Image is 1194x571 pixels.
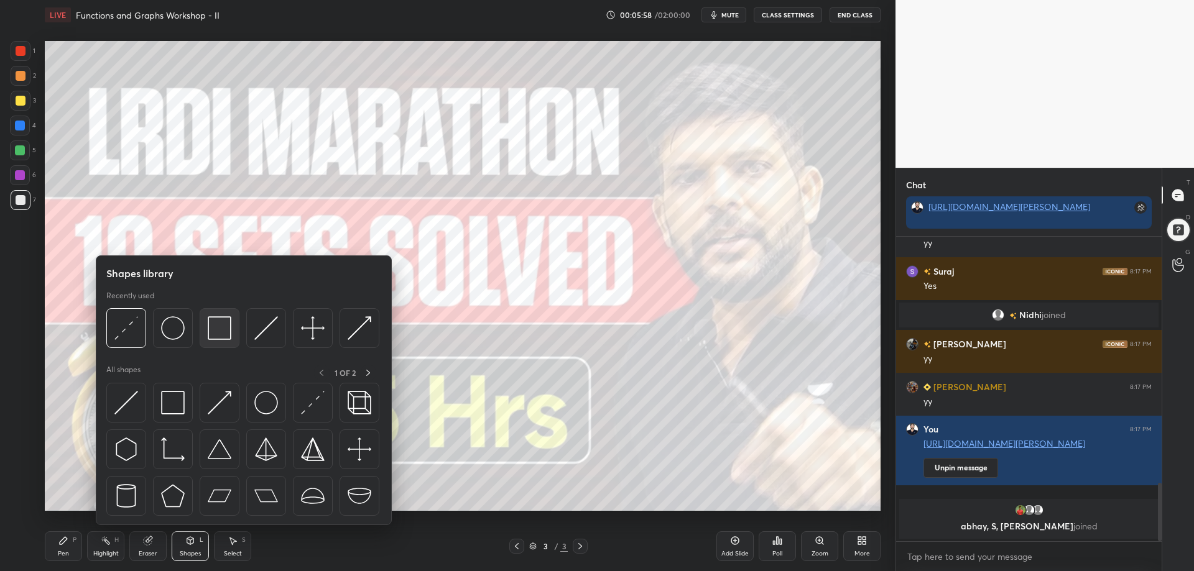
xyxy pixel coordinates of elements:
[923,237,1152,250] div: yy
[208,316,231,340] img: svg+xml;charset=utf-8,%3Csvg%20xmlns%3D%22http%3A%2F%2Fwww.w3.org%2F2000%2Fsvg%22%20width%3D%2234...
[923,353,1152,365] div: yy
[180,550,201,557] div: Shapes
[11,91,36,111] div: 3
[1032,504,1044,516] img: default.png
[992,309,1004,321] img: default.png
[906,423,919,436] img: 1c09848962704c2c93b45c2bf87dea3f.jpg
[1014,504,1027,516] img: 674e02cff31047aa8c47bfc8732e3da0.jpg
[10,140,36,160] div: 5
[1042,310,1066,320] span: joined
[106,291,154,301] p: Recently used
[301,391,325,414] img: svg+xml;charset=utf-8,%3Csvg%20xmlns%3D%22http%3A%2F%2Fwww.w3.org%2F2000%2Fsvg%22%20width%3D%2230...
[11,190,36,210] div: 7
[907,521,1151,531] p: abhay, S, [PERSON_NAME]
[10,165,36,185] div: 6
[911,201,923,214] img: 1c09848962704c2c93b45c2bf87dea3f.jpg
[1073,520,1098,532] span: joined
[114,316,138,340] img: svg+xml;charset=utf-8,%3Csvg%20xmlns%3D%22http%3A%2F%2Fwww.w3.org%2F2000%2Fsvg%22%20width%3D%2230...
[923,341,931,348] img: no-rating-badge.077c3623.svg
[348,484,371,508] img: svg+xml;charset=utf-8,%3Csvg%20xmlns%3D%22http%3A%2F%2Fwww.w3.org%2F2000%2Fsvg%22%20width%3D%2238...
[139,550,157,557] div: Eraser
[1187,178,1190,187] p: T
[701,7,746,22] button: mute
[254,316,278,340] img: svg+xml;charset=utf-8,%3Csvg%20xmlns%3D%22http%3A%2F%2Fwww.w3.org%2F2000%2Fsvg%22%20width%3D%2230...
[830,7,881,22] button: End Class
[208,484,231,508] img: svg+xml;charset=utf-8,%3Csvg%20xmlns%3D%22http%3A%2F%2Fwww.w3.org%2F2000%2Fsvg%22%20width%3D%2244...
[923,396,1152,408] div: yy
[208,437,231,461] img: svg+xml;charset=utf-8,%3Csvg%20xmlns%3D%22http%3A%2F%2Fwww.w3.org%2F2000%2Fsvg%22%20width%3D%2238...
[348,316,371,340] img: svg+xml;charset=utf-8,%3Csvg%20xmlns%3D%22http%3A%2F%2Fwww.w3.org%2F2000%2Fsvg%22%20width%3D%2230...
[931,265,954,278] h6: Suraj
[906,338,919,350] img: 588dce9ebe7f44aa816aa268b631addf.jpg
[114,437,138,461] img: svg+xml;charset=utf-8,%3Csvg%20xmlns%3D%22http%3A%2F%2Fwww.w3.org%2F2000%2Fsvg%22%20width%3D%2230...
[254,484,278,508] img: svg+xml;charset=utf-8,%3Csvg%20xmlns%3D%22http%3A%2F%2Fwww.w3.org%2F2000%2Fsvg%22%20width%3D%2244...
[896,237,1162,541] div: grid
[1019,310,1042,320] span: Nidhi
[301,484,325,508] img: svg+xml;charset=utf-8,%3Csvg%20xmlns%3D%22http%3A%2F%2Fwww.w3.org%2F2000%2Fsvg%22%20width%3D%2238...
[1130,426,1152,433] div: 8:17 PM
[242,537,246,543] div: S
[335,368,356,378] p: 1 OF 2
[224,550,242,557] div: Select
[76,9,220,21] h4: Functions and Graphs Workshop - II
[1130,268,1152,275] div: 8:17 PM
[854,550,870,557] div: More
[1103,340,1127,348] img: iconic-dark.1390631f.png
[161,437,185,461] img: svg+xml;charset=utf-8,%3Csvg%20xmlns%3D%22http%3A%2F%2Fwww.w3.org%2F2000%2Fsvg%22%20width%3D%2233...
[254,437,278,461] img: svg+xml;charset=utf-8,%3Csvg%20xmlns%3D%22http%3A%2F%2Fwww.w3.org%2F2000%2Fsvg%22%20width%3D%2234...
[928,201,1090,212] a: [URL][DOMAIN_NAME][PERSON_NAME]
[301,316,325,340] img: svg+xml;charset=utf-8,%3Csvg%20xmlns%3D%22http%3A%2F%2Fwww.w3.org%2F2000%2Fsvg%22%20width%3D%2240...
[754,7,822,22] button: CLASS SETTINGS
[923,424,938,435] h6: You
[11,41,35,61] div: 1
[73,537,76,543] div: P
[1023,504,1035,516] img: default.png
[1009,313,1017,319] img: no-rating-badge.077c3623.svg
[721,11,739,19] span: mute
[208,391,231,414] img: svg+xml;charset=utf-8,%3Csvg%20xmlns%3D%22http%3A%2F%2Fwww.w3.org%2F2000%2Fsvg%22%20width%3D%2230...
[906,381,919,393] img: 27010506410640a780606c308ed45937.jpg
[106,365,141,380] p: All shapes
[254,391,278,414] img: svg+xml;charset=utf-8,%3Csvg%20xmlns%3D%22http%3A%2F%2Fwww.w3.org%2F2000%2Fsvg%22%20width%3D%2236...
[301,437,325,461] img: svg+xml;charset=utf-8,%3Csvg%20xmlns%3D%22http%3A%2F%2Fwww.w3.org%2F2000%2Fsvg%22%20width%3D%2234...
[1185,247,1190,257] p: G
[114,391,138,414] img: svg+xml;charset=utf-8,%3Csvg%20xmlns%3D%22http%3A%2F%2Fwww.w3.org%2F2000%2Fsvg%22%20width%3D%2230...
[106,266,174,281] h5: Shapes library
[923,458,998,478] button: Unpin message
[931,380,1006,393] h6: [PERSON_NAME]
[1130,340,1152,348] div: 8:17 PM
[11,66,36,86] div: 2
[923,383,931,391] img: Learner_Badge_beginner_1_8b307cf2a0.svg
[772,550,782,557] div: Poll
[896,168,936,201] p: Chat
[161,484,185,508] img: svg+xml;charset=utf-8,%3Csvg%20xmlns%3D%22http%3A%2F%2Fwww.w3.org%2F2000%2Fsvg%22%20width%3D%2234...
[1186,212,1190,222] p: D
[114,537,119,543] div: H
[161,391,185,414] img: svg+xml;charset=utf-8,%3Csvg%20xmlns%3D%22http%3A%2F%2Fwww.w3.org%2F2000%2Fsvg%22%20width%3D%2234...
[1130,383,1152,391] div: 8:17 PM
[45,7,71,22] div: LIVE
[10,116,36,135] div: 4
[539,542,552,550] div: 3
[923,268,931,275] img: no-rating-badge.077c3623.svg
[114,484,138,508] img: svg+xml;charset=utf-8,%3Csvg%20xmlns%3D%22http%3A%2F%2Fwww.w3.org%2F2000%2Fsvg%22%20width%3D%2228...
[554,542,558,550] div: /
[931,337,1006,350] h6: [PERSON_NAME]
[348,437,371,461] img: svg+xml;charset=utf-8,%3Csvg%20xmlns%3D%22http%3A%2F%2Fwww.w3.org%2F2000%2Fsvg%22%20width%3D%2240...
[906,265,919,278] img: 66152fc5989c4b169efb806513887b35.22029857_3
[93,550,119,557] div: Highlight
[721,550,749,557] div: Add Slide
[200,537,203,543] div: L
[923,280,1152,293] div: Yes
[161,316,185,340] img: svg+xml;charset=utf-8,%3Csvg%20xmlns%3D%22http%3A%2F%2Fwww.w3.org%2F2000%2Fsvg%22%20width%3D%2236...
[58,550,69,557] div: Pen
[348,391,371,414] img: svg+xml;charset=utf-8,%3Csvg%20xmlns%3D%22http%3A%2F%2Fwww.w3.org%2F2000%2Fsvg%22%20width%3D%2235...
[1103,268,1127,275] img: iconic-dark.1390631f.png
[560,541,568,552] div: 3
[812,550,828,557] div: Zoom
[923,437,1085,449] a: [URL][DOMAIN_NAME][PERSON_NAME]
